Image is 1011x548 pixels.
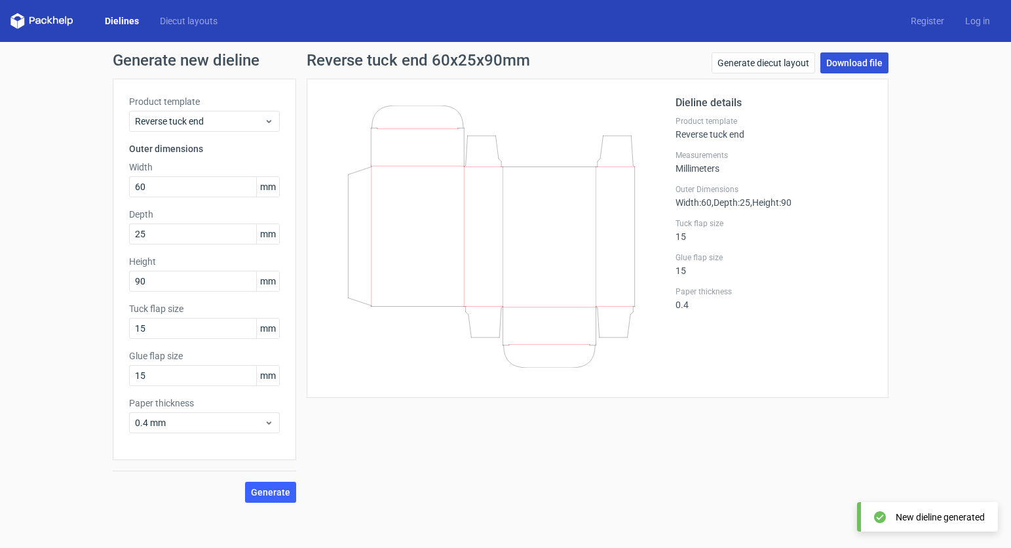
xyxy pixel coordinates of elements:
[712,52,815,73] a: Generate diecut layout
[129,349,280,362] label: Glue flap size
[676,184,872,195] label: Outer Dimensions
[256,224,279,244] span: mm
[676,218,872,229] label: Tuck flap size
[676,150,872,161] label: Measurements
[676,197,712,208] span: Width : 60
[129,255,280,268] label: Height
[256,271,279,291] span: mm
[113,52,899,68] h1: Generate new dieline
[129,302,280,315] label: Tuck flap size
[900,14,955,28] a: Register
[676,252,872,276] div: 15
[245,482,296,503] button: Generate
[676,218,872,242] div: 15
[750,197,792,208] span: , Height : 90
[676,116,872,140] div: Reverse tuck end
[149,14,228,28] a: Diecut layouts
[256,319,279,338] span: mm
[676,252,872,263] label: Glue flap size
[676,150,872,174] div: Millimeters
[896,511,985,524] div: New dieline generated
[307,52,530,68] h1: Reverse tuck end 60x25x90mm
[135,115,264,128] span: Reverse tuck end
[94,14,149,28] a: Dielines
[135,416,264,429] span: 0.4 mm
[129,161,280,174] label: Width
[129,208,280,221] label: Depth
[676,286,872,310] div: 0.4
[955,14,1001,28] a: Log in
[251,488,290,497] span: Generate
[129,397,280,410] label: Paper thickness
[129,95,280,108] label: Product template
[129,142,280,155] h3: Outer dimensions
[256,366,279,385] span: mm
[676,286,872,297] label: Paper thickness
[256,177,279,197] span: mm
[676,116,872,127] label: Product template
[820,52,888,73] a: Download file
[676,95,872,111] h2: Dieline details
[712,197,750,208] span: , Depth : 25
